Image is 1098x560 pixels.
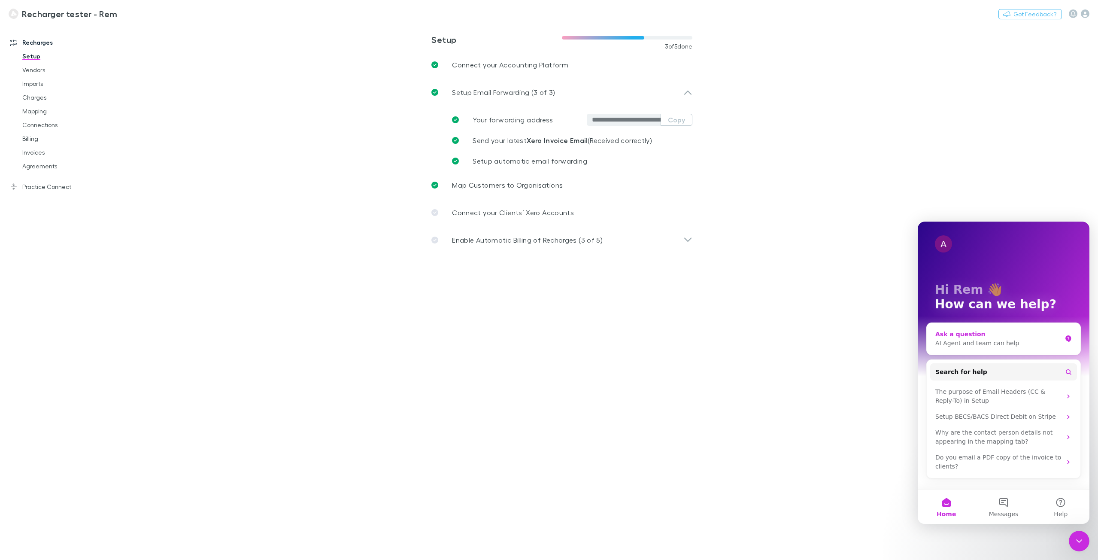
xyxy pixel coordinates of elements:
p: Enable Automatic Billing of Recharges (3 of 5) [452,235,603,245]
a: Setup [14,49,120,63]
button: Copy [661,114,692,126]
strong: Xero Invoice Email [527,136,588,145]
img: Recharger tester - Rem's Logo [9,9,18,19]
a: Charges [14,91,120,104]
a: Billing [14,132,120,146]
a: Connections [14,118,120,132]
a: Map Customers to Organisations [425,171,699,199]
p: Setup Email Forwarding (3 of 3) [452,87,555,97]
span: Send your latest (Received correctly) [473,136,652,144]
span: Setup automatic email forwarding [473,157,587,165]
h3: Setup [431,34,562,45]
a: Send your latestXero Invoice Email(Received correctly) [445,130,692,151]
a: Invoices [14,146,120,159]
button: Got Feedback? [998,9,1062,19]
a: Imports [14,77,120,91]
p: Map Customers to Organisations [452,180,563,190]
a: Mapping [14,104,120,118]
a: Connect your Accounting Platform [425,51,699,79]
p: Connect your Accounting Platform [452,60,568,70]
iframe: Intercom live chat [918,222,1089,524]
p: Connect your Clients’ Xero Accounts [452,207,574,218]
span: 3 of 5 done [665,43,693,50]
div: Setup Email Forwarding (3 of 3) [425,79,699,106]
a: Recharger tester - Rem [3,3,123,24]
h3: Recharger tester - Rem [22,9,117,19]
span: Your forwarding address [473,116,553,124]
a: Connect your Clients’ Xero Accounts [425,199,699,226]
a: Practice Connect [2,180,120,194]
div: Enable Automatic Billing of Recharges (3 of 5) [425,226,699,254]
a: Setup automatic email forwarding [445,151,692,171]
a: Vendors [14,63,120,77]
a: Recharges [2,36,120,49]
iframe: Intercom live chat [1069,531,1089,551]
a: Agreements [14,159,120,173]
